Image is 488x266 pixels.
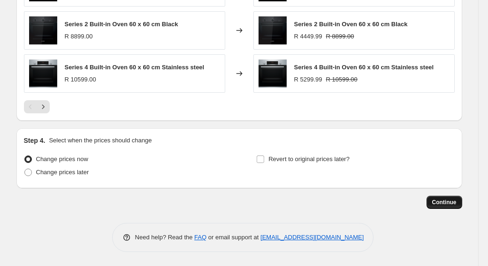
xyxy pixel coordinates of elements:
strike: R 10599.00 [326,75,358,84]
span: Series 4 Built-in Oven 60 x 60 cm Stainless steel [65,64,205,71]
span: Series 2 Built-in Oven 60 x 60 cm Black [294,21,408,28]
div: R 8899.00 [65,32,93,41]
img: MCSA02401828_HBF514BS0R_BuiltInOven_Bosch_STP_EVO_def_80x.webp [29,59,57,88]
span: Revert to original prices later? [268,155,350,163]
span: Need help? Read the [135,234,195,241]
div: R 4449.99 [294,32,322,41]
h2: Step 4. [24,136,46,145]
img: MCSA02401828_HBF514BS0R_BuiltInOven_Bosch_STP_EVO_def_80x.webp [259,59,287,88]
span: or email support at [206,234,260,241]
img: 25342360_HBF011BA1Z_STP_def_9bd746d5-8b89-4334-9a43-04351fc00f48_80x.webp [29,16,57,44]
span: Change prices later [36,169,89,176]
a: [EMAIL_ADDRESS][DOMAIN_NAME] [260,234,364,241]
span: Series 2 Built-in Oven 60 x 60 cm Black [65,21,178,28]
img: 25342360_HBF011BA1Z_STP_def_9bd746d5-8b89-4334-9a43-04351fc00f48_80x.webp [259,16,287,44]
span: Continue [432,199,457,206]
button: Continue [427,196,462,209]
p: Select when the prices should change [49,136,152,145]
span: Series 4 Built-in Oven 60 x 60 cm Stainless steel [294,64,434,71]
button: Next [37,100,50,113]
strike: R 8899.00 [326,32,354,41]
div: R 10599.00 [65,75,96,84]
nav: Pagination [24,100,50,113]
div: R 5299.99 [294,75,322,84]
span: Change prices now [36,155,88,163]
a: FAQ [194,234,206,241]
